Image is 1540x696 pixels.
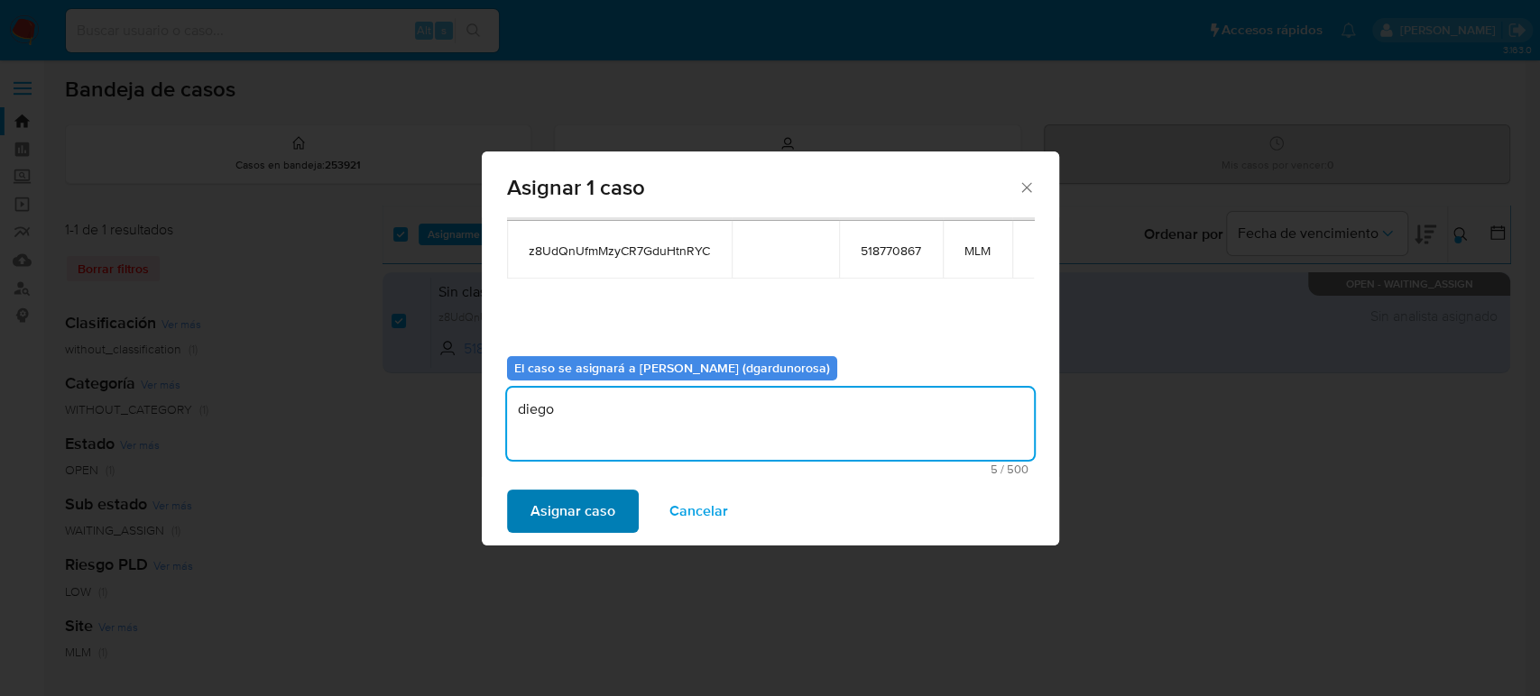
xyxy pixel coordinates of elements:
div: assign-modal [482,151,1059,545]
span: Cancelar [669,491,728,531]
button: Cerrar ventana [1018,179,1034,195]
button: Asignar caso [507,490,639,533]
span: MLM [964,243,991,259]
textarea: diego [507,388,1034,460]
span: Asignar caso [530,491,615,531]
b: El caso se asignará a [PERSON_NAME] (dgardunorosa) [514,359,830,377]
span: 518770867 [861,243,921,259]
span: Asignar 1 caso [507,177,1019,198]
span: Máximo 500 caracteres [512,463,1028,475]
span: z8UdQnUfmMzyCR7GduHtnRYC [529,243,710,259]
button: Cancelar [646,490,752,533]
